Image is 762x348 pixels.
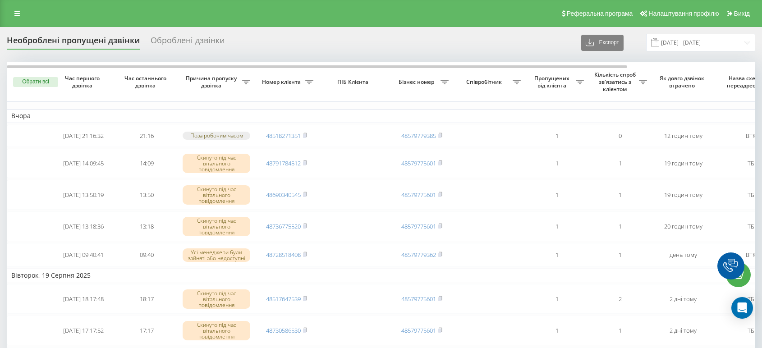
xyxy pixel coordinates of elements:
[52,149,115,179] td: [DATE] 14:09:45
[266,132,301,140] a: 48518271351
[115,211,178,241] td: 13:18
[458,78,513,86] span: Співробітник
[266,191,301,199] a: 48690340545
[525,284,588,314] td: 1
[59,75,108,89] span: Час першого дзвінка
[52,284,115,314] td: [DATE] 18:17:48
[588,125,652,147] td: 0
[151,36,225,50] div: Оброблені дзвінки
[401,222,436,230] a: 48579775601
[266,159,301,167] a: 48791784512
[266,326,301,334] a: 48730586530
[7,36,140,50] div: Необроблені пропущені дзвінки
[652,243,715,267] td: день тому
[652,125,715,147] td: 12 годин тому
[588,243,652,267] td: 1
[401,132,436,140] a: 48579779385
[401,191,436,199] a: 48579775601
[266,222,301,230] a: 48736775520
[395,78,441,86] span: Бізнес номер
[183,217,250,237] div: Скинуто під час вітального повідомлення
[588,180,652,210] td: 1
[115,284,178,314] td: 18:17
[525,243,588,267] td: 1
[401,159,436,167] a: 48579775601
[401,251,436,259] a: 48579779362
[652,284,715,314] td: 2 дні тому
[183,132,250,139] div: Поза робочим часом
[525,316,588,345] td: 1
[52,316,115,345] td: [DATE] 17:17:52
[13,77,58,87] button: Обрати всі
[567,10,633,17] span: Реферальна програма
[183,248,250,262] div: Усі менеджери були зайняті або недоступні
[652,316,715,345] td: 2 дні тому
[581,35,624,51] button: Експорт
[183,185,250,205] div: Скинуто під час вітального повідомлення
[648,10,719,17] span: Налаштування профілю
[588,149,652,179] td: 1
[326,78,382,86] span: ПІБ Клієнта
[259,78,305,86] span: Номер клієнта
[115,149,178,179] td: 14:09
[266,251,301,259] a: 48728518408
[401,326,436,334] a: 48579775601
[525,125,588,147] td: 1
[115,125,178,147] td: 21:16
[52,125,115,147] td: [DATE] 21:16:32
[731,297,753,319] div: Open Intercom Messenger
[183,289,250,309] div: Скинуто під час вітального повідомлення
[52,211,115,241] td: [DATE] 13:18:36
[401,295,436,303] a: 48579775601
[588,211,652,241] td: 1
[266,295,301,303] a: 48517647539
[52,243,115,267] td: [DATE] 09:40:41
[525,211,588,241] td: 1
[652,149,715,179] td: 19 годин тому
[183,321,250,341] div: Скинуто під час вітального повідомлення
[525,180,588,210] td: 1
[588,316,652,345] td: 1
[52,180,115,210] td: [DATE] 13:50:19
[593,71,639,92] span: Кількість спроб зв'язатись з клієнтом
[122,75,171,89] span: Час останнього дзвінка
[530,75,576,89] span: Пропущених від клієнта
[115,180,178,210] td: 13:50
[115,243,178,267] td: 09:40
[115,316,178,345] td: 17:17
[652,180,715,210] td: 19 годин тому
[652,211,715,241] td: 20 годин тому
[734,10,750,17] span: Вихід
[659,75,707,89] span: Як довго дзвінок втрачено
[183,154,250,174] div: Скинуто під час вітального повідомлення
[525,149,588,179] td: 1
[183,75,242,89] span: Причина пропуску дзвінка
[588,284,652,314] td: 2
